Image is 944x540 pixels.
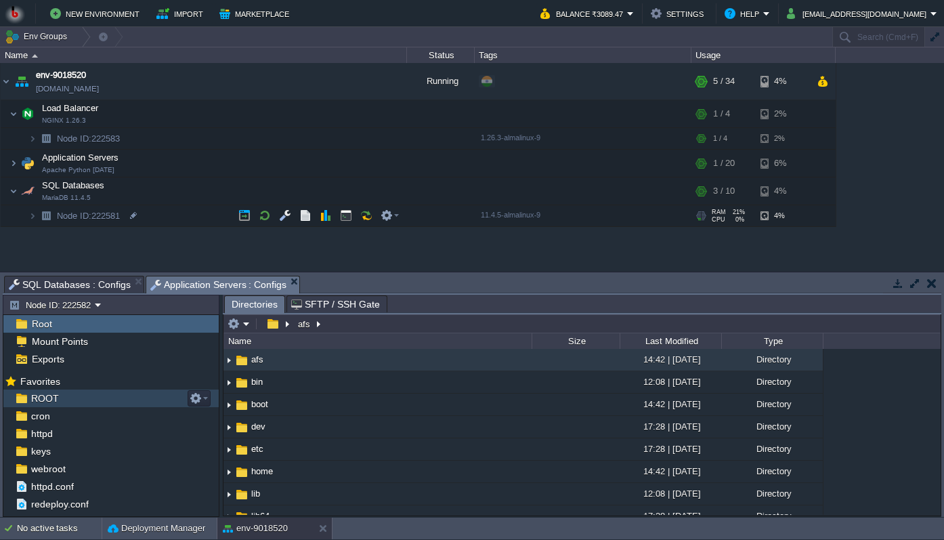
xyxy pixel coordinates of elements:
a: wsgi.conf [28,516,73,528]
a: Mount Points [29,335,90,348]
img: AMDAwAAAACH5BAEAAAAALAAAAAABAAEAAAICRAEAOw== [18,100,37,127]
div: Name [1,47,406,63]
div: 3 / 10 [713,178,735,205]
img: AMDAwAAAACH5BAEAAAAALAAAAAABAAEAAAICRAEAOw== [234,465,249,480]
div: Directory [721,505,823,526]
div: 4% [760,178,804,205]
div: 17:28 | [DATE] [620,438,721,459]
img: AMDAwAAAACH5BAEAAAAALAAAAAABAAEAAAICRAEAOw== [28,205,37,226]
img: AMDAwAAAACH5BAEAAAAALAAAAAABAAEAAAICRAEAOw== [9,150,18,177]
div: Tags [475,47,691,63]
img: AMDAwAAAACH5BAEAAAAALAAAAAABAAEAAAICRAEAOw== [9,178,18,205]
a: boot [249,398,270,410]
img: AMDAwAAAACH5BAEAAAAALAAAAAABAAEAAAICRAEAOw== [223,417,234,438]
a: httpd.conf [28,480,76,493]
a: SQL DatabasesMariaDB 11.4.5 [41,180,106,190]
span: SQL Databases : Configs [9,276,131,293]
img: AMDAwAAAACH5BAEAAAAALAAAAAABAAEAAAICRAEAOw== [1,63,12,100]
button: Deployment Manager [108,522,205,535]
button: Balance ₹3089.47 [540,5,627,22]
span: Node ID: [57,211,91,221]
div: 1 / 4 [713,128,727,149]
a: webroot [28,463,68,475]
span: CPU [712,216,725,223]
img: AMDAwAAAACH5BAEAAAAALAAAAAABAAEAAAICRAEAOw== [234,510,249,524]
span: NGINX 1.26.3 [42,117,86,125]
img: AMDAwAAAACH5BAEAAAAALAAAAAABAAEAAAICRAEAOw== [223,484,234,505]
img: AMDAwAAAACH5BAEAAAAALAAAAAABAAEAAAICRAEAOw== [223,350,234,371]
div: 5 / 34 [713,63,735,100]
a: bin [249,376,265,388]
div: Usage [692,47,835,63]
div: 12:08 | [DATE] [620,371,721,392]
a: cron [28,410,52,422]
span: 1.26.3-almalinux-9 [481,133,540,142]
a: etc [249,443,265,455]
span: Exports [29,353,66,365]
button: Marketplace [219,5,293,22]
img: AMDAwAAAACH5BAEAAAAALAAAAAABAAEAAAICRAEAOw== [12,63,31,100]
a: lib64 [249,510,272,522]
a: redeploy.conf [28,498,91,510]
a: Application ServersApache Python [DATE] [41,152,121,163]
img: AMDAwAAAACH5BAEAAAAALAAAAAABAAEAAAICRAEAOw== [234,487,249,502]
div: Directory [721,394,823,415]
span: httpd [28,428,55,440]
a: afs [249,354,265,365]
span: SFTP / SSH Gate [291,296,380,312]
img: AMDAwAAAACH5BAEAAAAALAAAAAABAAEAAAICRAEAOw== [234,353,249,368]
span: 21% [731,209,745,215]
img: AMDAwAAAACH5BAEAAAAALAAAAAABAAEAAAICRAEAOw== [223,439,234,460]
input: Click to enter the path [223,314,941,333]
img: AMDAwAAAACH5BAEAAAAALAAAAAABAAEAAAICRAEAOw== [37,205,56,226]
img: AMDAwAAAACH5BAEAAAAALAAAAAABAAEAAAICRAEAOw== [234,442,249,457]
div: 14:42 | [DATE] [620,394,721,415]
div: 4% [760,63,804,100]
div: 17:28 | [DATE] [620,416,721,437]
a: keys [28,445,53,457]
span: 222583 [56,133,122,144]
span: Directories [232,296,278,313]
div: Size [533,333,620,349]
img: Bitss Techniques [5,3,25,24]
div: 17:28 | [DATE] [620,505,721,526]
img: AMDAwAAAACH5BAEAAAAALAAAAAABAAEAAAICRAEAOw== [28,128,37,149]
div: 12:08 | [DATE] [620,483,721,504]
a: Load BalancerNGINX 1.26.3 [41,103,100,113]
span: Load Balancer [41,102,100,114]
div: Running [407,63,475,100]
span: SQL Databases [41,180,106,191]
div: No active tasks [17,518,102,539]
a: dev [249,421,267,432]
button: afs [296,318,314,330]
button: Settings [651,5,708,22]
img: AMDAwAAAACH5BAEAAAAALAAAAAABAAEAAAICRAEAOw== [234,420,249,435]
div: Type [723,333,823,349]
div: Directory [721,438,823,459]
button: [EMAIL_ADDRESS][DOMAIN_NAME] [787,5,930,22]
div: 4% [760,205,804,226]
div: Directory [721,461,823,482]
img: AMDAwAAAACH5BAEAAAAALAAAAAABAAEAAAICRAEAOw== [18,150,37,177]
div: 1 / 20 [713,150,735,177]
img: AMDAwAAAACH5BAEAAAAALAAAAAABAAEAAAICRAEAOw== [234,375,249,390]
img: AMDAwAAAACH5BAEAAAAALAAAAAABAAEAAAICRAEAOw== [223,372,234,393]
a: Node ID:222581 [56,210,122,222]
div: Last Modified [621,333,721,349]
a: env-9018520 [36,68,86,82]
span: Application Servers [41,152,121,163]
div: 14:42 | [DATE] [620,349,721,370]
a: ROOT [28,392,61,404]
div: 2% [760,128,804,149]
button: Help [725,5,763,22]
a: Favorites [18,376,62,387]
